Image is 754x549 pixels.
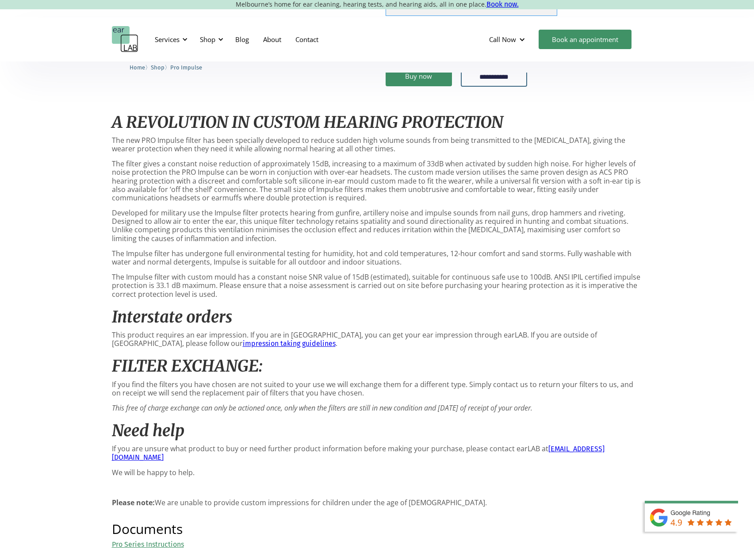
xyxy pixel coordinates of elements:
div: Shop [200,35,215,44]
div: Shop [195,26,226,53]
strong: Please note: [112,498,155,507]
a: Shop [151,63,165,71]
p: This product requires an ear impression. If you are in [GEOGRAPHIC_DATA], you can get your ear im... [112,331,643,348]
h2: Documents [112,522,643,536]
li: 〉 [151,63,170,72]
span: Shop [151,64,165,71]
em: Need help [112,421,184,441]
div: Services [149,26,190,53]
div: Call Now [482,26,534,53]
p: We are unable to provide custom impressions for children under the age of [DEMOGRAPHIC_DATA]. [112,499,643,507]
a: Home [130,63,145,71]
a: Pro Impulse [170,63,202,71]
em: FILTER EXCHANGE: [112,356,263,376]
p: ‍ [112,484,643,492]
a: Blog [228,27,256,52]
p: We will be happy to help. [112,468,643,477]
div: Services [155,35,180,44]
li: 〉 [130,63,151,72]
span: Pro Impulse [170,64,202,71]
em: A REVOLUTION IN CUSTOM HEARING PROTECTION [112,112,503,132]
p: The new PRO Impulse filter has been specially developed to reduce sudden high volume sounds from ... [112,136,643,153]
a: About [256,27,288,52]
a: Pro Series Instructions [112,540,184,549]
em: Interstate orders [112,307,232,327]
a: [EMAIL_ADDRESS][DOMAIN_NAME] [112,445,605,461]
em: This free of charge exchange can only be actioned once, only when the filters are still in new co... [112,403,532,413]
a: home [112,26,138,53]
p: The filter gives a constant noise reduction of approximately 15dB, increasing to a maximum of 33d... [112,160,643,202]
a: Contact [288,27,325,52]
a: Book an appointment [539,30,632,49]
p: If you find the filters you have chosen are not suited to your use we will exchange them for a di... [112,380,643,397]
span: Home [130,64,145,71]
div: Call Now [489,35,516,44]
p: The Impulse filter with custom mould has a constant noise SNR value of 15dB (estimated), suitable... [112,273,643,299]
a: impression taking guidelines [243,339,336,348]
p: If you are unsure what product to buy or need further product information before making your purc... [112,445,643,461]
p: Developed for military use the Impulse filter protects hearing from gunfire, artillery noise and ... [112,209,643,243]
p: The Impulse filter has undergone full environmental testing for humidity, hot and cold temperatur... [112,250,643,266]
